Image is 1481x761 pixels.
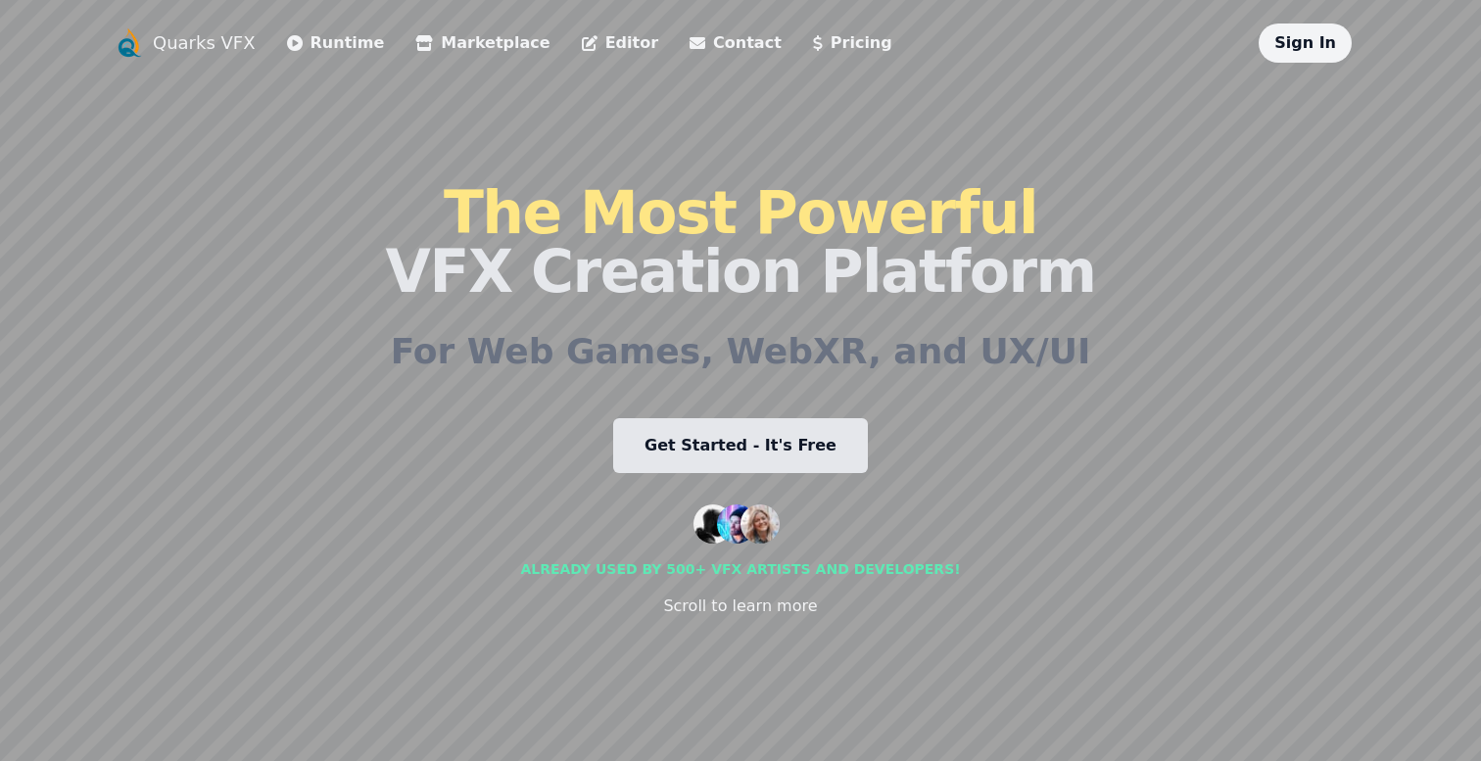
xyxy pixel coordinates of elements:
div: Already used by 500+ vfx artists and developers! [520,559,960,579]
a: Contact [690,31,782,55]
a: Runtime [287,31,385,55]
div: Scroll to learn more [663,595,817,618]
a: Sign In [1274,33,1336,52]
a: Marketplace [415,31,549,55]
h2: For Web Games, WebXR, and UX/UI [391,332,1091,371]
h1: VFX Creation Platform [385,183,1095,301]
a: Editor [582,31,658,55]
span: The Most Powerful [444,178,1037,247]
a: Pricing [813,31,892,55]
a: Get Started - It's Free [613,418,868,473]
img: customer 2 [717,504,756,544]
a: Quarks VFX [153,29,256,57]
img: customer 1 [693,504,733,544]
img: customer 3 [740,504,780,544]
